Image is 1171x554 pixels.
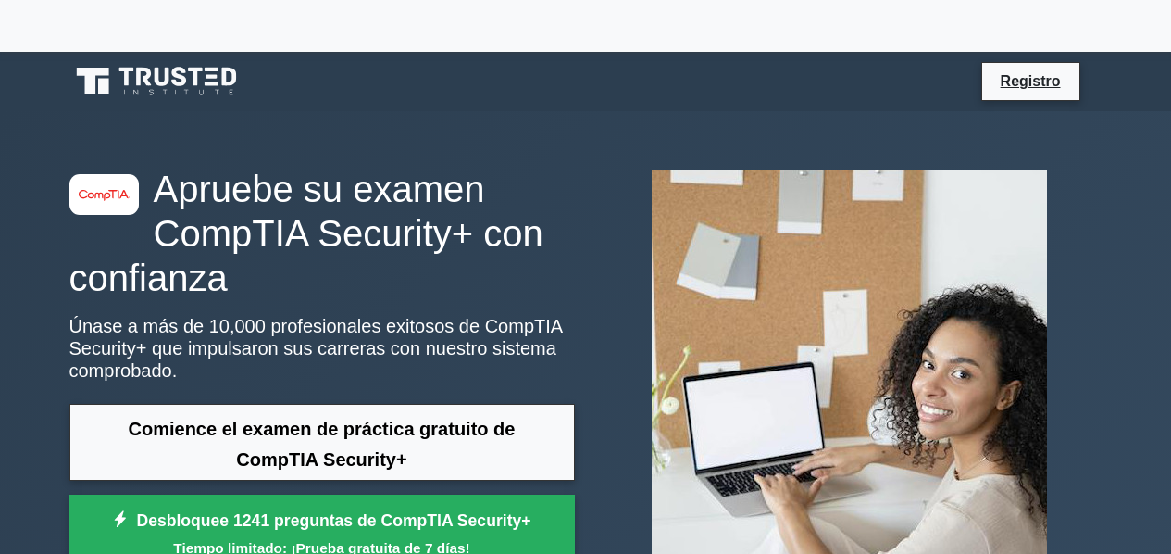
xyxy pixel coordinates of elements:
[136,511,530,530] font: Desbloquee 1241 preguntas de CompTIA Security+
[69,404,575,481] a: Comience el examen de práctica gratuito de CompTIA Security+
[990,69,1072,93] a: Registro
[69,316,563,381] font: Únase a más de 10,000 profesionales exitosos de CompTIA Security+ que impulsaron sus carreras con...
[129,419,516,470] font: Comience el examen de práctica gratuito de CompTIA Security+
[69,169,543,298] font: Apruebe su examen CompTIA Security+ con confianza
[1001,73,1061,89] font: Registro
